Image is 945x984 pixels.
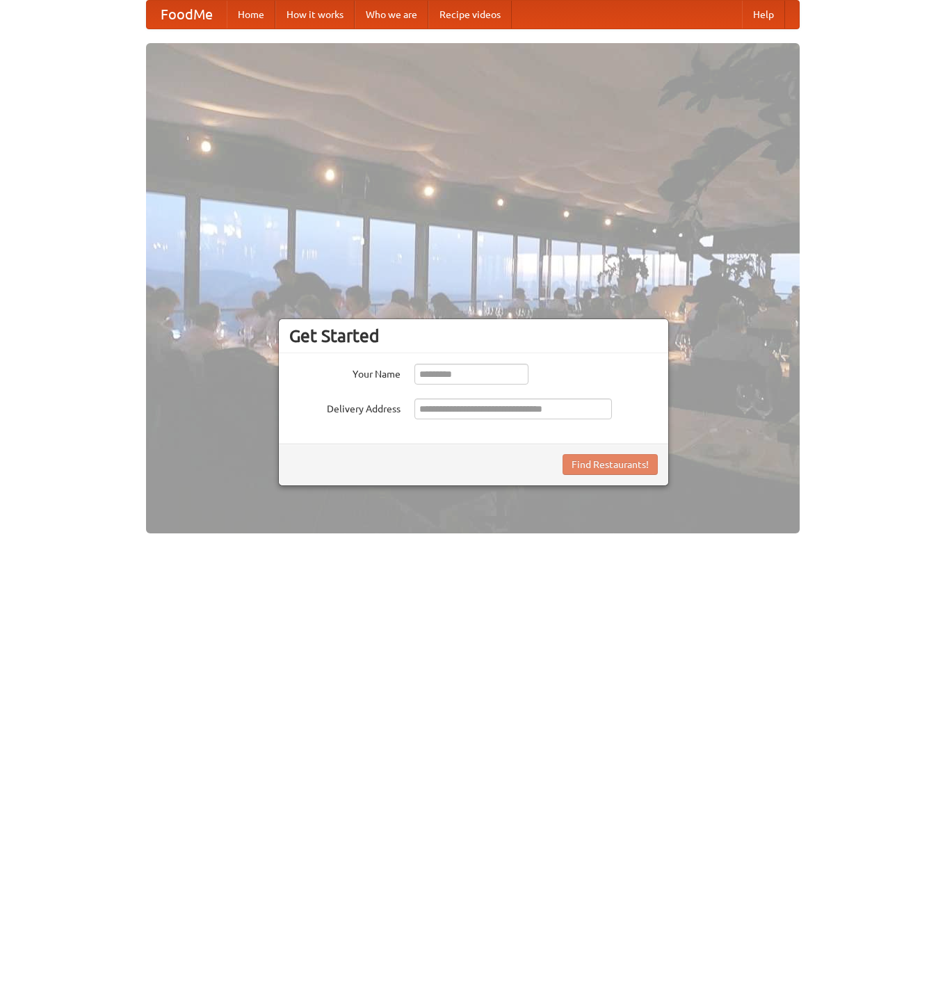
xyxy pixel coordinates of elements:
[355,1,428,29] a: Who we are
[289,325,658,346] h3: Get Started
[289,398,401,416] label: Delivery Address
[289,364,401,381] label: Your Name
[275,1,355,29] a: How it works
[563,454,658,475] button: Find Restaurants!
[742,1,785,29] a: Help
[227,1,275,29] a: Home
[428,1,512,29] a: Recipe videos
[147,1,227,29] a: FoodMe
